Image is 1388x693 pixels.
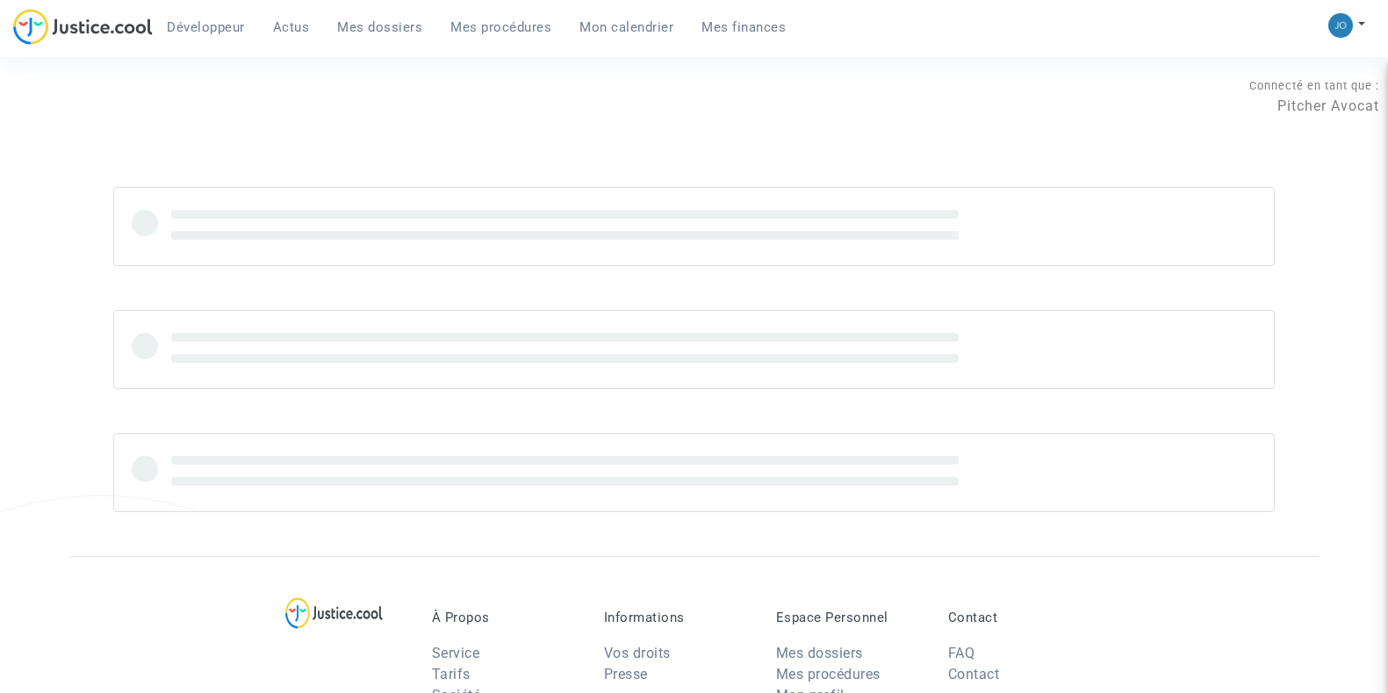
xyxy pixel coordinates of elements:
[1249,79,1379,92] span: Connecté en tant que :
[432,610,578,625] p: À Propos
[337,19,422,35] span: Mes dossiers
[948,610,1094,625] p: Contact
[432,666,471,682] a: Tarifs
[432,645,480,661] a: Service
[701,19,786,35] span: Mes finances
[450,19,551,35] span: Mes procédures
[948,645,975,661] a: FAQ
[776,666,881,682] a: Mes procédures
[776,645,863,661] a: Mes dossiers
[323,14,436,40] a: Mes dossiers
[1328,13,1353,38] img: 45a793c8596a0d21866ab9c5374b5e4b
[13,9,153,45] img: jc-logo.svg
[948,666,1000,682] a: Contact
[436,14,565,40] a: Mes procédures
[687,14,800,40] a: Mes finances
[153,14,259,40] a: Développeur
[604,666,648,682] a: Presse
[604,645,671,661] a: Vos droits
[259,14,324,40] a: Actus
[285,597,383,629] img: logo-lg.svg
[167,19,245,35] span: Développeur
[273,19,310,35] span: Actus
[776,610,922,625] p: Espace Personnel
[579,19,673,35] span: Mon calendrier
[565,14,687,40] a: Mon calendrier
[604,610,750,625] p: Informations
